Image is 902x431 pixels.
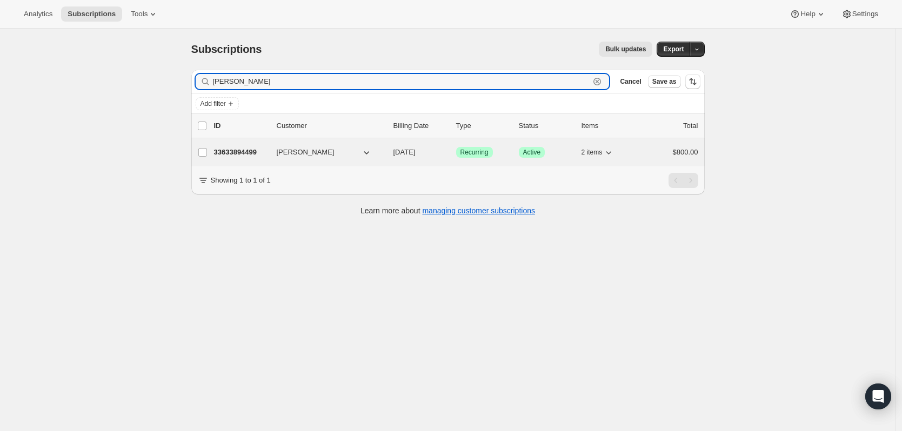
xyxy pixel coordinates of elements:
span: 2 items [582,148,603,157]
span: Save as [652,77,677,86]
button: Add filter [196,97,239,110]
button: Export [657,42,690,57]
button: Analytics [17,6,59,22]
span: Cancel [620,77,641,86]
span: Recurring [460,148,489,157]
button: Bulk updates [599,42,652,57]
span: Tools [131,10,148,18]
span: Active [523,148,541,157]
button: Cancel [616,75,645,88]
p: Billing Date [393,120,447,131]
p: 33633894499 [214,147,268,158]
span: Help [800,10,815,18]
p: Customer [277,120,385,131]
div: Items [582,120,636,131]
span: Add filter [201,99,226,108]
span: Analytics [24,10,52,18]
span: Subscriptions [68,10,116,18]
p: Showing 1 to 1 of 1 [211,175,271,186]
button: Tools [124,6,165,22]
span: Export [663,45,684,53]
button: Subscriptions [61,6,122,22]
button: Settings [835,6,885,22]
a: managing customer subscriptions [422,206,535,215]
p: ID [214,120,268,131]
div: Type [456,120,510,131]
div: Open Intercom Messenger [865,383,891,409]
span: Settings [852,10,878,18]
span: [DATE] [393,148,416,156]
p: Learn more about [360,205,535,216]
div: IDCustomerBilling DateTypeStatusItemsTotal [214,120,698,131]
nav: Pagination [669,173,698,188]
p: Total [683,120,698,131]
span: [PERSON_NAME] [277,147,335,158]
span: Subscriptions [191,43,262,55]
div: 33633894499[PERSON_NAME][DATE]SuccessRecurringSuccessActive2 items$800.00 [214,145,698,160]
input: Filter subscribers [213,74,590,89]
button: Help [783,6,832,22]
button: [PERSON_NAME] [270,144,378,161]
span: $800.00 [673,148,698,156]
button: 2 items [582,145,614,160]
p: Status [519,120,573,131]
span: Bulk updates [605,45,646,53]
button: Sort the results [685,74,700,89]
button: Save as [648,75,681,88]
button: Clear [592,76,603,87]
